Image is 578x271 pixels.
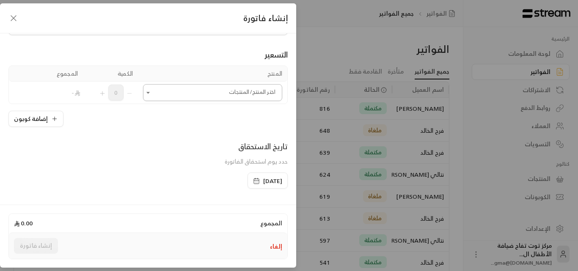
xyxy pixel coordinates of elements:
span: [DATE] [263,177,282,185]
span: 0.00 [14,219,33,227]
table: Selected Products [8,66,288,104]
button: Open [143,88,153,98]
button: إلغاء [270,242,282,251]
span: إدارة طرق الدفع [8,201,51,212]
span: حدد يوم استحقاق الفاتورة [225,156,288,167]
span: طرق الدفع [255,201,288,215]
div: التسعير [8,49,288,60]
th: الكمية [83,66,138,82]
span: 0 [108,85,124,101]
th: المجموع [28,66,83,82]
span: المجموع [260,219,282,227]
th: المنتج [138,66,287,82]
td: - [28,82,83,104]
div: تاريخ الاستحقاق [225,140,288,152]
span: إنشاء فاتورة [243,11,288,25]
button: إضافة كوبون [8,111,63,127]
